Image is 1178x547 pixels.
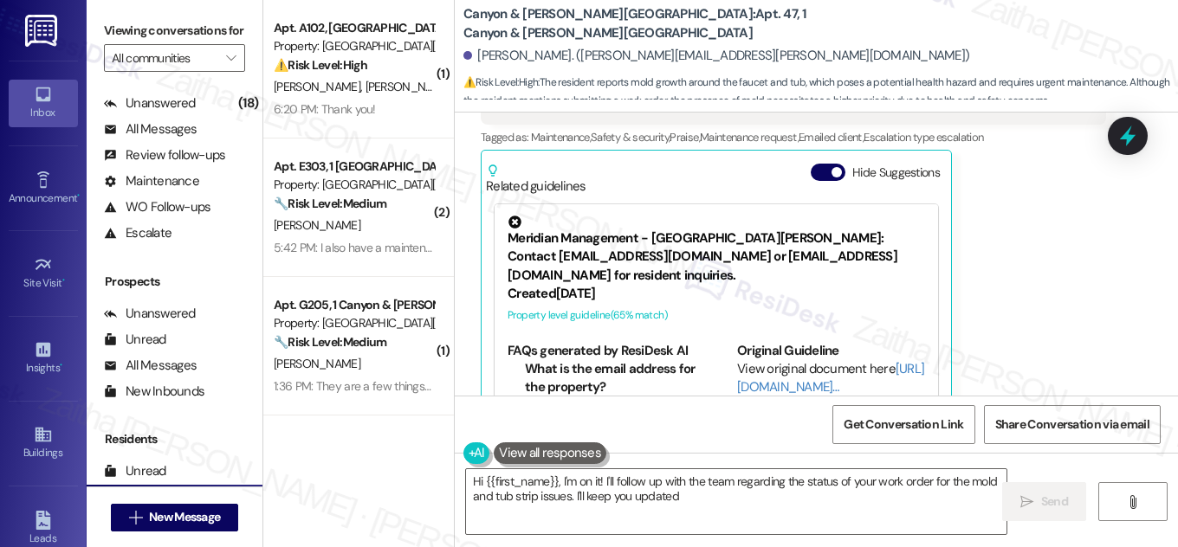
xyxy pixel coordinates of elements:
[700,130,799,145] span: Maintenance request ,
[737,342,839,359] b: Original Guideline
[9,80,78,126] a: Inbox
[274,356,360,371] span: [PERSON_NAME]
[366,79,452,94] span: [PERSON_NAME]
[111,504,239,531] button: New Message
[984,405,1161,444] button: Share Conversation via email
[1041,492,1068,511] span: Send
[274,240,604,255] div: 5:42 PM: I also have a maintenance request on for air conditioning
[274,334,386,350] strong: 🔧 Risk Level: Medium
[104,94,196,113] div: Unanswered
[87,273,262,291] div: Prospects
[104,357,197,375] div: All Messages
[463,74,1178,111] span: : The resident reports mold growth around the faucet and tub, which poses a potential health haza...
[864,130,983,145] span: Escalation type escalation
[852,164,940,182] label: Hide Suggestions
[274,196,386,211] strong: 🔧 Risk Level: Medium
[274,158,434,176] div: Apt. E303, 1 [GEOGRAPHIC_DATA][PERSON_NAME]
[87,430,262,448] div: Residents
[799,130,864,145] span: Emailed client ,
[737,360,925,397] div: View original document here
[274,19,434,37] div: Apt. A102, [GEOGRAPHIC_DATA][PERSON_NAME]
[466,469,1006,534] textarea: Hi {{first_name}}, I'm on it! I'll follow up with the team regarding the status of your work orde...
[1020,495,1033,509] i: 
[149,508,220,526] span: New Message
[104,172,199,190] div: Maintenance
[274,296,434,314] div: Apt. G205, 1 Canyon & [PERSON_NAME][GEOGRAPHIC_DATA]
[234,90,262,117] div: (18)
[1002,482,1086,521] button: Send
[274,217,360,233] span: [PERSON_NAME]
[274,176,434,194] div: Property: [GEOGRAPHIC_DATA][PERSON_NAME]
[463,75,538,89] strong: ⚠️ Risk Level: High
[463,47,969,65] div: [PERSON_NAME]. ([PERSON_NAME][EMAIL_ADDRESS][PERSON_NAME][DOMAIN_NAME])
[591,130,670,145] span: Safety & security ,
[62,274,65,286] span: •
[104,146,225,164] div: Review follow-ups
[104,120,197,138] div: All Messages
[25,15,61,47] img: ResiDesk Logo
[274,57,367,73] strong: ⚠️ Risk Level: High
[274,79,366,94] span: [PERSON_NAME]
[226,51,236,65] i: 
[9,250,78,297] a: Site Visit •
[104,17,245,44] label: Viewing conversations for
[104,462,166,480] div: Unread
[60,359,62,371] span: •
[844,415,963,434] span: Get Conversation Link
[9,335,78,382] a: Insights •
[508,285,925,303] div: Created [DATE]
[525,360,696,397] li: What is the email address for the property?
[531,130,591,145] span: Maintenance ,
[104,383,204,401] div: New Inbounds
[129,511,142,524] i: 
[9,420,78,467] a: Buildings
[104,224,172,242] div: Escalate
[737,360,924,396] a: [URL][DOMAIN_NAME]…
[104,198,210,216] div: WO Follow-ups
[486,164,586,196] div: Related guidelines
[104,305,196,323] div: Unanswered
[670,130,699,145] span: Praise ,
[481,125,1106,150] div: Tagged as:
[508,342,688,359] b: FAQs generated by ResiDesk AI
[463,5,810,42] b: Canyon & [PERSON_NAME][GEOGRAPHIC_DATA]: Apt. 47, 1 Canyon & [PERSON_NAME][GEOGRAPHIC_DATA]
[104,331,166,349] div: Unread
[508,216,925,285] div: Meridian Management - [GEOGRAPHIC_DATA][PERSON_NAME]: Contact [EMAIL_ADDRESS][DOMAIN_NAME] or [EM...
[832,405,974,444] button: Get Conversation Link
[508,306,925,325] div: Property level guideline ( 65 % match)
[112,44,217,72] input: All communities
[274,314,434,332] div: Property: [GEOGRAPHIC_DATA][PERSON_NAME]
[1126,495,1139,509] i: 
[995,415,1149,434] span: Share Conversation via email
[77,190,80,202] span: •
[274,101,376,117] div: 6:20 PM: Thank you!
[274,37,434,55] div: Property: [GEOGRAPHIC_DATA][PERSON_NAME]
[234,484,262,511] div: (18)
